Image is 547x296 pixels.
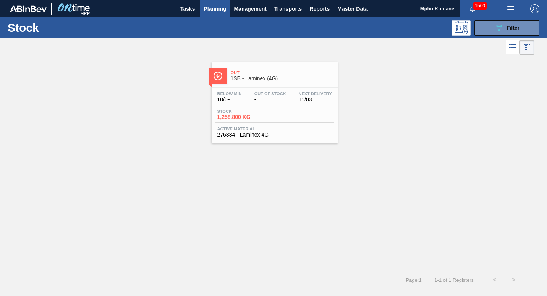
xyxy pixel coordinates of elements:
[504,270,523,289] button: >
[179,4,196,13] span: Tasks
[217,109,271,114] span: Stock
[485,270,504,289] button: <
[231,76,334,81] span: 1SB - Laminex (4G)
[254,91,286,96] span: Out Of Stock
[8,23,116,32] h1: Stock
[506,4,515,13] img: userActions
[217,91,242,96] span: Below Min
[520,40,534,55] div: Card Vision
[309,4,330,13] span: Reports
[299,91,332,96] span: Next Delivery
[234,4,267,13] span: Management
[204,4,226,13] span: Planning
[217,127,332,131] span: Active Material
[433,277,474,283] span: 1 - 1 of 1 Registers
[274,4,302,13] span: Transports
[473,2,487,10] span: 1500
[254,97,286,102] span: -
[474,20,539,36] button: Filter
[530,4,539,13] img: Logout
[507,25,519,31] span: Filter
[213,71,223,81] img: Ícone
[217,114,271,120] span: 1,258.800 KG
[206,57,341,143] a: ÍconeOut1SB - Laminex (4G)Below Min10/09Out Of Stock-Next Delivery11/03Stock1,258.800 KGActive Ma...
[337,4,367,13] span: Master Data
[217,132,332,138] span: 276884 - Laminex 4G
[460,3,485,14] button: Notifications
[299,97,332,102] span: 11/03
[231,70,334,75] span: Out
[10,5,47,12] img: TNhmsLtSVTkK8tSr43FrP2fwEKptu5GPRR3wAAAABJRU5ErkJggg==
[406,277,421,283] span: Page : 1
[506,40,520,55] div: List Vision
[217,97,242,102] span: 10/09
[452,20,471,36] div: Programming: no user selected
